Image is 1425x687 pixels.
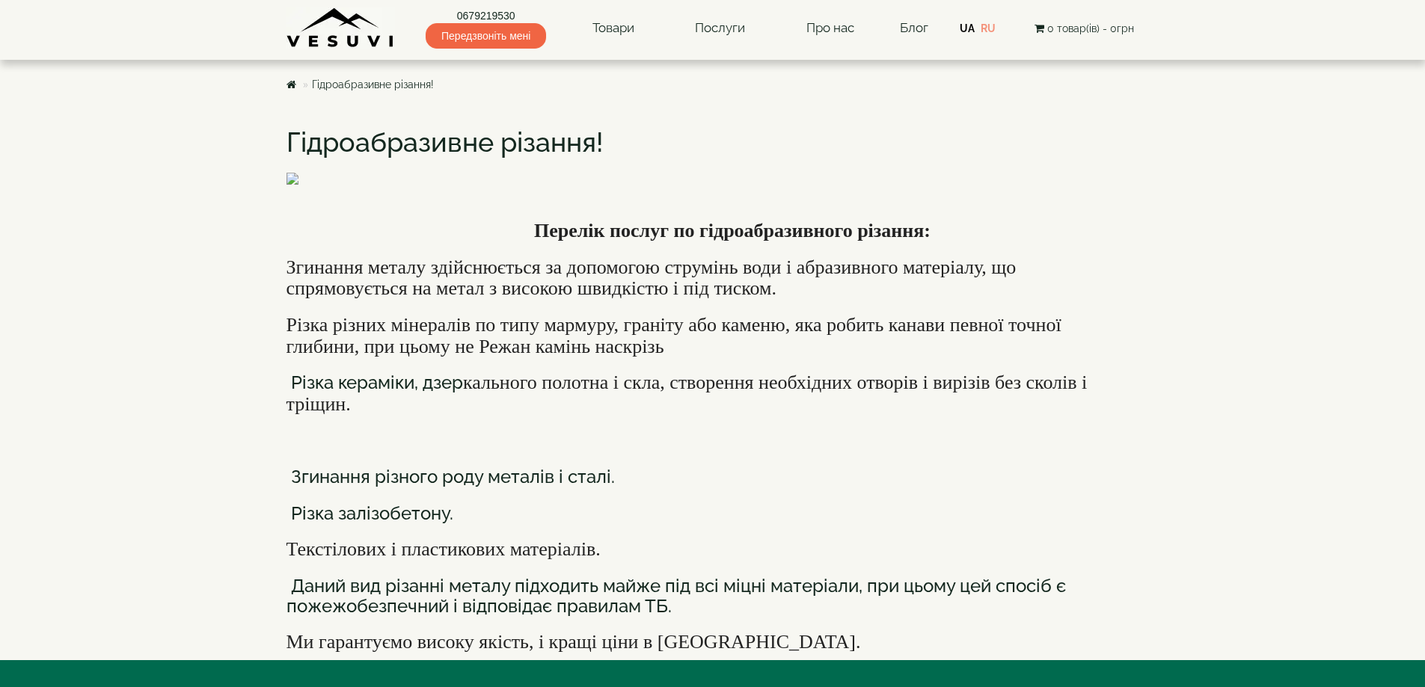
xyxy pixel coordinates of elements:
span: кал [463,372,491,393]
b: Перелік послуг по гідроабразивного різання: [534,220,931,241]
span: Передзвоніть мені [426,23,546,49]
a: UA [960,22,975,34]
a: Блог [900,20,928,35]
h3: Даний вид різанні металу підходить майже під всі міцні матеріали, при цьому цей спосіб є пожежобе... [286,576,1139,617]
a: Товари [577,11,649,46]
button: 0 товар(ів) - 0грн [1030,20,1139,37]
a: RU [981,22,996,34]
h3: Різка кераміки, дзер [286,372,1139,415]
span: 0 товар(ів) - 0грн [1047,22,1134,34]
a: 0679219530 [426,8,546,23]
span: Різка різних мінералів по типу мармуру, граніту або каменю, яка робить канави певної точної глиби... [286,314,1061,357]
h1: Гідроабразивне різання! [286,128,1139,158]
h3: Згинання різного роду металів і сталі. [286,466,1139,488]
span: Текстілових і пластикових матеріалів. [286,538,601,560]
span: Згинання металу здійснюється за допомогою струмінь води і абразивного матеріалу, що спрямовується... [286,256,1017,300]
a: Про нас [791,11,869,46]
span: ьного полотна і скла, створення необхідних отворів і вирізів без сколів і тріщин. [286,372,1088,415]
img: im01[1].jpg [286,173,1139,185]
span: Ми гарантуємо високу якість, і кращі ціни в [GEOGRAPHIC_DATA]. [286,631,861,653]
a: Гідроабразивне різання! [312,78,434,90]
img: Завод VESUVI [286,7,395,49]
h3: Різка залізобетону. [286,503,1139,525]
a: Послуги [680,11,760,46]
